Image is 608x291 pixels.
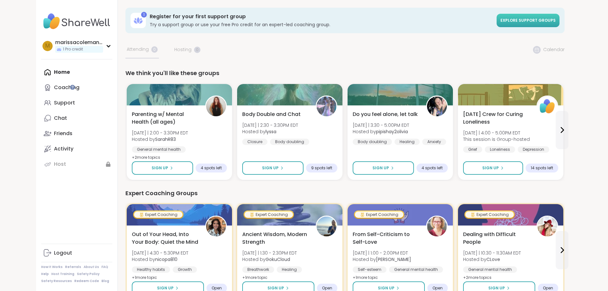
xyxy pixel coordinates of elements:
span: Do you feel alone, let talk [353,111,418,118]
span: Hosted by [242,256,297,263]
a: Activity [41,141,112,157]
b: nicopa810 [155,256,177,263]
span: Sign Up [262,165,279,171]
span: Open [543,286,553,291]
div: Self-esteem [353,266,387,273]
span: [DATE] | 3:30 - 5:00PM EDT [353,122,409,128]
a: Host [41,157,112,172]
b: GokuCloud [266,256,290,263]
div: Body doubling [353,139,392,145]
div: Healing [277,266,302,273]
span: Ancient Wisdom, Modern Strength [242,231,309,246]
span: Sign Up [488,285,505,291]
span: Hosted by [132,256,188,263]
div: Expert Coaching [244,211,293,218]
a: Safety Resources [41,279,72,283]
span: [DATE] | 4:00 - 5:00PM EDT [463,130,530,136]
span: Hosted by [353,128,409,135]
a: Blog [101,279,109,283]
img: ShareWell Nav Logo [41,10,112,33]
span: [DATE] | 4:30 - 5:30PM EDT [132,250,188,256]
span: Open [432,286,443,291]
div: Healthy habits [132,266,170,273]
div: Friends [54,130,72,137]
a: Help [41,272,49,276]
a: Friends [41,126,112,141]
div: Closure [242,139,267,145]
img: GokuCloud [317,217,336,236]
h3: Register for your first support group [150,13,493,20]
span: [DATE] | 1:00 - 2:00PM EDT [353,250,411,256]
div: Grief [463,146,482,153]
div: Chat [54,115,67,122]
a: About Us [84,265,99,269]
span: Parenting w/ Mental Health (all ages) [132,111,198,126]
span: Sign Up [378,285,394,291]
div: Expert Coaching [355,211,403,218]
div: Support [54,99,75,106]
img: CLove [537,217,557,236]
span: Open [212,286,222,291]
span: Hosted by [353,256,411,263]
div: marissacoleman620 [55,39,103,46]
div: General mental health [463,266,517,273]
a: Explore support groups [497,14,559,27]
span: Sign Up [152,165,168,171]
span: Explore support groups [500,18,556,23]
a: Referrals [65,265,81,269]
img: pipishay2olivia [427,96,447,116]
div: Host [54,161,66,168]
b: pipishay2olivia [376,128,408,135]
div: General mental health [389,266,443,273]
span: m [45,42,50,50]
iframe: Spotlight [70,85,75,90]
div: Expert Coaching [465,211,514,218]
b: lyssa [266,128,276,135]
a: Logout [41,245,112,261]
div: Logout [54,249,72,257]
img: ShareWell [537,96,557,116]
span: 14 spots left [531,165,553,171]
span: Body Double and Chat [242,111,301,118]
div: Body doubling [270,139,309,145]
span: [DATE] | 10:30 - 11:30AM EDT [463,250,521,256]
div: Anxiety [422,139,446,145]
div: Healing [394,139,420,145]
a: How It Works [41,265,63,269]
a: Redeem Code [74,279,99,283]
a: Coaching [41,80,112,95]
span: Sign Up [482,165,499,171]
span: Open [322,286,332,291]
span: [DATE] | 2:30 - 3:30PM EDT [242,122,298,128]
span: Sign Up [372,165,389,171]
span: [DATE] Crew for Curing Loneliness [463,111,529,126]
b: [PERSON_NAME] [376,256,411,263]
span: This session is Group-hosted [463,136,530,142]
span: 4 spots left [422,165,443,171]
div: Activity [54,145,73,152]
span: Dealing with Difficult People [463,231,529,246]
a: Support [41,95,112,111]
div: We think you'll like these groups [125,69,565,78]
span: 1 Pro credit [63,47,83,52]
span: 4 spots left [201,165,222,171]
a: FAQ [101,265,108,269]
img: lyssa [317,96,336,116]
div: Depression [518,146,549,153]
img: Fausta [427,217,447,236]
div: Expert Coaching [134,211,183,218]
span: Hosted by [242,128,298,135]
div: Breathwork [242,266,274,273]
span: Hosted by [132,136,188,142]
span: [DATE] | 1:30 - 2:30PM EDT [242,250,297,256]
button: Sign Up [353,161,414,175]
span: Hosted by [463,256,521,263]
div: Coaching [54,84,79,91]
a: Host Training [51,272,74,276]
a: Safety Policy [77,272,100,276]
b: CLove [486,256,500,263]
div: Expert Coaching Groups [125,189,565,198]
b: SarahR83 [155,136,176,142]
h3: Try a support group or use your free Pro credit for an expert-led coaching group. [150,21,493,28]
button: Sign Up [463,161,523,175]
